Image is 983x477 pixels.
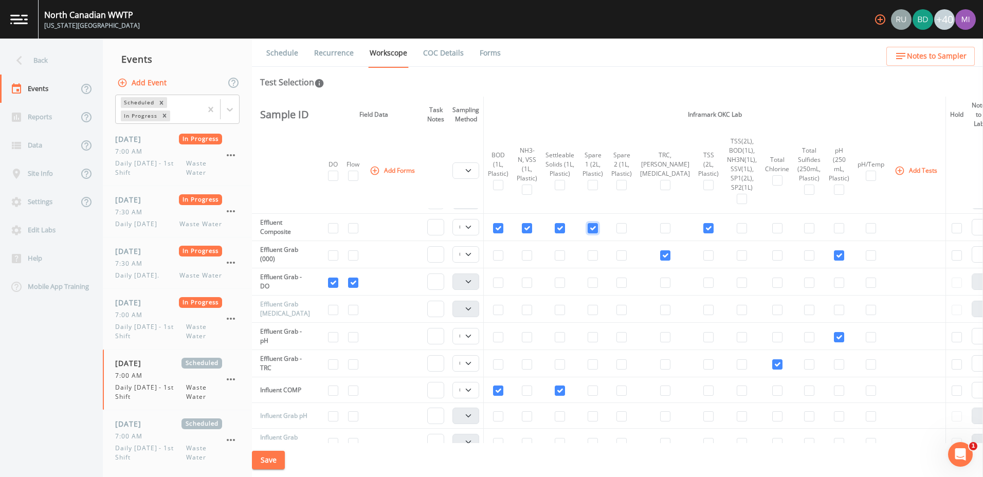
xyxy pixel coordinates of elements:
[115,208,149,217] span: 7:30 AM
[115,259,149,268] span: 7:30 AM
[582,151,603,178] div: Spare 1 (2L, Plastic)
[103,125,252,186] a: [DATE]In Progress7:00 AMDaily [DATE] - 1st ShiftWaste Water
[913,9,933,30] img: 9f682ec1c49132a47ef547787788f57d
[946,97,968,133] th: Hold
[314,78,324,88] svg: In this section you'll be able to select the analytical test to run, based on the media type, and...
[115,432,149,441] span: 7:00 AM
[891,9,912,30] img: a5c06d64ce99e847b6841ccd0307af82
[969,442,977,450] span: 1
[448,97,484,133] th: Sampling Method
[103,237,252,289] a: [DATE]In Progress7:30 AMDaily [DATE].Waste Water
[252,241,314,268] td: Effluent Grab (000)
[115,444,186,462] span: Daily [DATE] - 1st Shift
[934,9,955,30] div: +40
[115,297,149,308] span: [DATE]
[955,9,976,30] img: 11d739c36d20347f7b23fdbf2a9dc2c5
[488,151,508,178] div: BOD (1L, Plastic)
[179,271,222,280] span: Waste Water
[252,429,314,456] td: Influent Grab Total Sulfides AM
[103,46,252,72] div: Events
[159,111,170,121] div: Remove In Progress
[265,39,300,67] a: Schedule
[422,39,465,67] a: COC Details
[179,194,223,205] span: In Progress
[347,160,359,169] div: Flow
[186,383,222,401] span: Waste Water
[186,159,222,177] span: Waste Water
[115,371,149,380] span: 7:00 AM
[115,322,186,341] span: Daily [DATE] - 1st Shift
[115,194,149,205] span: [DATE]
[115,271,165,280] span: Daily [DATE].
[484,97,946,133] th: Inframark OKC Lab
[611,151,632,178] div: Spare 2 (1L, Plastic)
[115,74,171,93] button: Add Event
[115,159,186,177] span: Daily [DATE] - 1st Shift
[368,39,409,68] a: Workscope
[858,160,884,169] div: pH/Temp
[797,146,821,183] div: Total Sulfides (250mL, Plastic)
[545,151,574,178] div: Settleable Solids (1L, Plastic)
[252,377,314,403] td: Influent COMP
[765,155,789,174] div: Total Chlorine
[181,358,222,369] span: Scheduled
[478,39,502,67] a: Forms
[698,151,719,178] div: TSS (2L, Plastic)
[517,146,537,183] div: NH3-N, VSS (1L, Plastic)
[179,297,223,308] span: In Progress
[423,97,448,133] th: Task Notes
[115,246,149,256] span: [DATE]
[252,403,314,429] td: Influent Grab pH
[103,410,252,471] a: [DATE]Scheduled7:00 AMDaily [DATE] - 1st ShiftWaste Water
[181,418,222,429] span: Scheduled
[121,111,159,121] div: In Progress
[115,418,149,429] span: [DATE]
[115,383,186,401] span: Daily [DATE] - 1st Shift
[44,9,140,21] div: North Canadian WWTP
[103,289,252,350] a: [DATE]In Progress7:00 AMDaily [DATE] - 1st ShiftWaste Water
[948,442,973,467] iframe: Intercom live chat
[640,151,690,178] div: TRC, [PERSON_NAME][MEDICAL_DATA]
[328,160,338,169] div: DO
[313,39,355,67] a: Recurrence
[252,451,285,470] button: Save
[727,137,757,192] div: TSS(2L), BOD(1L), NH3N(1L), SSV(1L), SP1(2L), SP2(1L)
[115,219,163,229] span: Daily [DATE]
[252,214,314,241] td: Effluent Composite
[103,186,252,237] a: [DATE]In Progress7:30 AMDaily [DATE]Waste Water
[44,21,140,30] div: [US_STATE][GEOGRAPHIC_DATA]
[186,444,222,462] span: Waste Water
[115,147,149,156] span: 7:00 AM
[886,47,975,66] button: Notes to Sampler
[186,322,222,341] span: Waste Water
[912,9,934,30] div: Brock DeVeau
[260,76,324,88] div: Test Selection
[252,268,314,296] td: Effluent Grab - DO
[179,219,222,229] span: Waste Water
[115,134,149,144] span: [DATE]
[252,296,314,323] td: Effluent Grab [MEDICAL_DATA]
[179,134,223,144] span: In Progress
[252,97,314,133] th: Sample ID
[179,246,223,256] span: In Progress
[252,323,314,350] td: Effluent Grab - pH
[252,350,314,377] td: Effluent Grab - TRC
[829,146,849,183] div: pH (250 mL, Plastic)
[115,310,149,320] span: 7:00 AM
[893,162,941,179] button: Add Tests
[368,162,419,179] button: Add Forms
[156,97,167,108] div: Remove Scheduled
[890,9,912,30] div: Russell Schindler
[103,350,252,410] a: [DATE]Scheduled7:00 AMDaily [DATE] - 1st ShiftWaste Water
[324,97,423,133] th: Field Data
[115,358,149,369] span: [DATE]
[10,14,28,24] img: logo
[121,97,156,108] div: Scheduled
[907,50,967,63] span: Notes to Sampler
